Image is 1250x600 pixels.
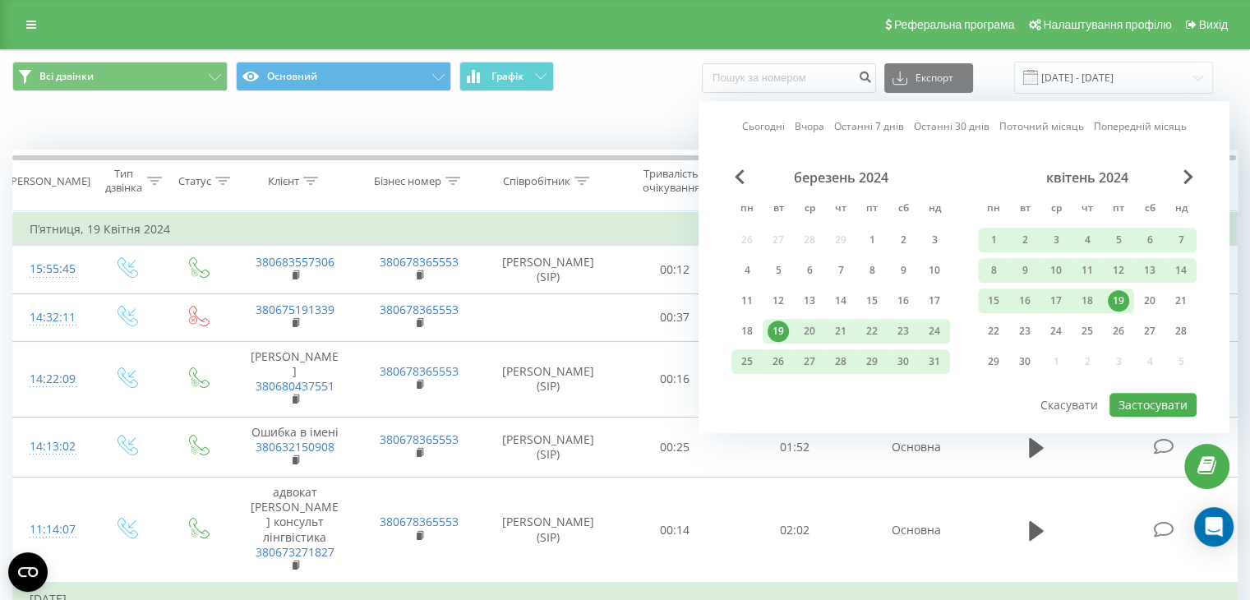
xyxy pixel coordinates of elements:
[482,341,616,417] td: [PERSON_NAME] (SIP)
[482,417,616,478] td: [PERSON_NAME] (SIP)
[616,341,735,417] td: 00:16
[914,119,989,135] a: Останні 30 днів
[736,260,758,281] div: 4
[978,319,1009,344] div: пн 22 квіт 2024 р.
[1165,319,1197,344] div: нд 28 квіт 2024 р.
[893,351,914,372] div: 30
[983,260,1004,281] div: 8
[39,70,94,83] span: Всі дзвінки
[731,288,763,313] div: пн 11 бер 2024 р.
[736,351,758,372] div: 25
[1199,18,1228,31] span: Вихід
[731,319,763,344] div: пн 18 бер 2024 р.
[482,478,616,584] td: [PERSON_NAME] (SIP)
[763,319,794,344] div: вт 19 бер 2024 р.
[1103,228,1134,252] div: пт 5 квіт 2024 р.
[1139,321,1160,342] div: 27
[503,174,570,188] div: Співробітник
[919,258,950,283] div: нд 10 бер 2024 р.
[1170,229,1192,251] div: 7
[999,119,1084,135] a: Поточний місяць
[380,514,459,529] a: 380678365553
[1031,393,1107,417] button: Скасувати
[702,63,876,93] input: Пошук за номером
[825,258,856,283] div: чт 7 бер 2024 р.
[983,321,1004,342] div: 22
[459,62,554,91] button: Графік
[768,321,789,342] div: 19
[491,71,524,82] span: Графік
[856,228,888,252] div: пт 1 бер 2024 р.
[795,119,824,135] a: Вчора
[1040,258,1072,283] div: ср 10 квіт 2024 р.
[256,254,334,270] a: 380683557306
[1108,290,1129,312] div: 19
[1077,321,1098,342] div: 25
[978,258,1009,283] div: пн 8 квіт 2024 р.
[1139,290,1160,312] div: 20
[978,288,1009,313] div: пн 15 квіт 2024 р.
[766,197,791,222] abbr: вівторок
[978,169,1197,186] div: квітень 2024
[7,174,90,188] div: [PERSON_NAME]
[233,478,357,584] td: адвокат [PERSON_NAME] консульт лінгвістика
[374,174,441,188] div: Бізнес номер
[768,260,789,281] div: 5
[630,167,713,195] div: Тривалість очікування
[1009,288,1040,313] div: вт 16 квіт 2024 р.
[983,229,1004,251] div: 1
[380,363,459,379] a: 380678365553
[1014,229,1036,251] div: 2
[736,321,758,342] div: 18
[1043,18,1171,31] span: Налаштування профілю
[1165,258,1197,283] div: нд 14 квіт 2024 р.
[178,174,211,188] div: Статус
[978,228,1009,252] div: пн 1 квіт 2024 р.
[888,319,919,344] div: сб 23 бер 2024 р.
[893,321,914,342] div: 23
[104,167,142,195] div: Тип дзвінка
[1134,288,1165,313] div: сб 20 квіт 2024 р.
[888,288,919,313] div: сб 16 бер 2024 р.
[380,302,459,317] a: 380678365553
[1108,321,1129,342] div: 26
[1045,229,1067,251] div: 3
[891,197,916,222] abbr: субота
[1040,319,1072,344] div: ср 24 квіт 2024 р.
[1044,197,1068,222] abbr: середа
[1169,197,1193,222] abbr: неділя
[13,213,1238,246] td: П’ятниця, 19 Квітня 2024
[1106,197,1131,222] abbr: п’ятниця
[828,197,853,222] abbr: четвер
[834,119,904,135] a: Останні 7 днів
[854,478,978,584] td: Основна
[794,319,825,344] div: ср 20 бер 2024 р.
[1137,197,1162,222] abbr: субота
[1014,260,1036,281] div: 9
[1045,321,1067,342] div: 24
[256,544,334,560] a: 380673271827
[30,302,73,334] div: 14:32:11
[731,258,763,283] div: пн 4 бер 2024 р.
[794,288,825,313] div: ср 13 бер 2024 р.
[1077,260,1098,281] div: 11
[1103,288,1134,313] div: пт 19 квіт 2024 р.
[799,290,820,312] div: 13
[797,197,822,222] abbr: середа
[799,351,820,372] div: 27
[888,228,919,252] div: сб 2 бер 2024 р.
[268,174,299,188] div: Клієнт
[1109,393,1197,417] button: Застосувати
[616,478,735,584] td: 00:14
[742,119,785,135] a: Сьогодні
[924,290,945,312] div: 17
[1194,507,1234,547] div: Open Intercom Messenger
[1014,321,1036,342] div: 23
[1072,288,1103,313] div: чт 18 квіт 2024 р.
[1072,228,1103,252] div: чт 4 квіт 2024 р.
[1040,228,1072,252] div: ср 3 квіт 2024 р.
[1134,258,1165,283] div: сб 13 квіт 2024 р.
[233,417,357,478] td: Ошибка в імені
[256,378,334,394] a: 380680437551
[893,229,914,251] div: 2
